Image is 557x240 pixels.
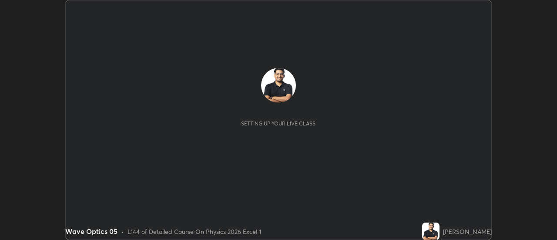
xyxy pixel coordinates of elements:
div: L144 of Detailed Course On Physics 2026 Excel 1 [128,227,261,236]
div: [PERSON_NAME] [443,227,492,236]
div: Wave Optics 05 [65,226,117,237]
img: ceabdeb00eb74dbfa2d72374b0a91b33.jpg [261,68,296,103]
div: Setting up your live class [241,120,315,127]
img: ceabdeb00eb74dbfa2d72374b0a91b33.jpg [422,223,440,240]
div: • [121,227,124,236]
